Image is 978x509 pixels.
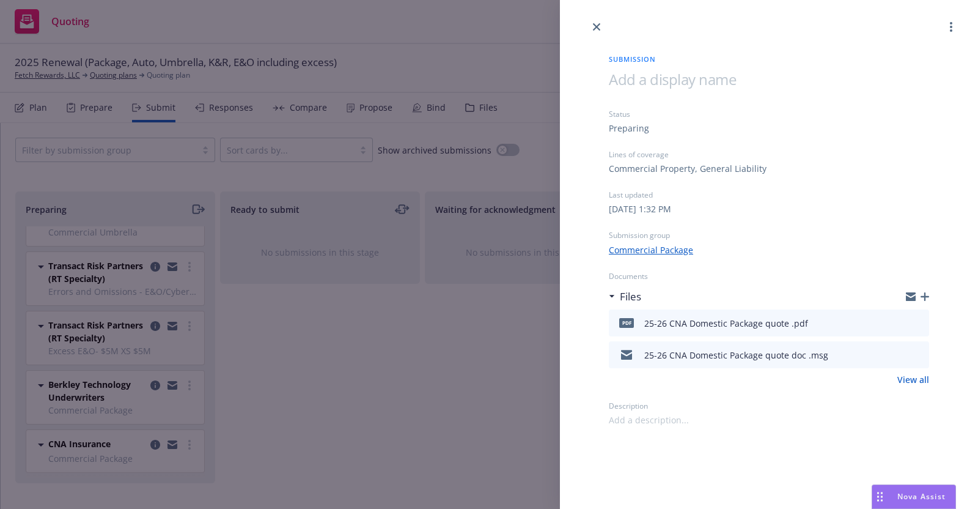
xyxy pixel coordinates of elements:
span: Submission [609,54,929,64]
a: Commercial Package [609,243,693,256]
button: preview file [913,347,924,362]
div: [DATE] 1:32 PM [609,202,671,215]
a: View all [897,373,929,386]
div: Commercial Property, General Liability [609,162,767,175]
div: Status [609,109,929,119]
div: Drag to move [872,485,888,508]
div: Description [609,401,929,411]
button: Nova Assist [872,485,956,509]
h3: Files [620,289,641,305]
div: Lines of coverage [609,149,929,160]
span: pdf [619,318,634,327]
a: more [944,20,958,34]
div: Files [609,289,641,305]
button: preview file [913,316,924,330]
button: download file [894,347,903,362]
div: 25-26 CNA Domestic Package quote .pdf [644,317,808,330]
div: Preparing [609,122,649,135]
div: Submission group [609,230,929,240]
div: Last updated [609,190,929,200]
span: Nova Assist [897,491,946,502]
div: 25-26 CNA Domestic Package quote doc .msg [644,349,828,362]
button: download file [894,316,903,330]
div: Documents [609,271,929,281]
a: close [589,20,604,34]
